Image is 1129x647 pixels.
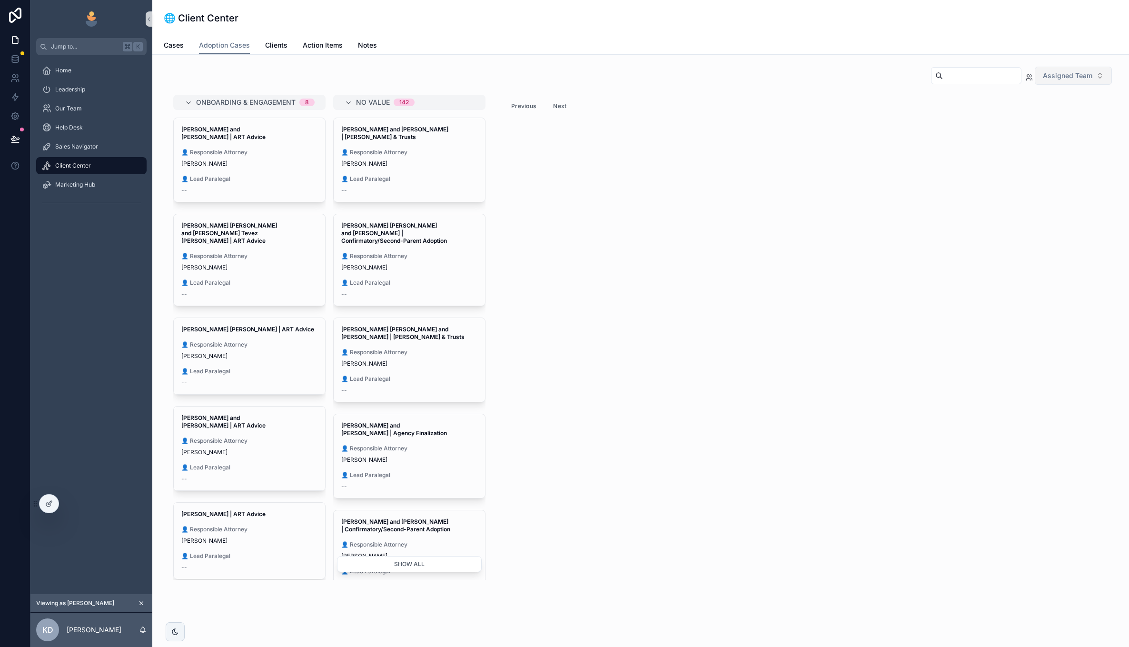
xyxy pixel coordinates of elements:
strong: [PERSON_NAME] [PERSON_NAME] | ART Advice [181,326,314,333]
span: 👤 Responsible Attorney [341,445,477,452]
span: -- [181,379,187,387]
a: Notes [358,37,377,56]
span: 👤 Lead Paralegal [181,279,317,287]
span: 👤 Lead Paralegal [341,279,477,287]
span: 👤 Lead Paralegal [181,552,317,560]
span: K [134,43,142,50]
strong: [PERSON_NAME] [PERSON_NAME] and [PERSON_NAME] Tevez [PERSON_NAME] | ART Advice [181,222,278,244]
a: Action Items [303,37,343,56]
span: Home [55,67,71,74]
a: Help Desk [36,119,147,136]
span: Jump to... [51,43,119,50]
span: Adoption Cases [199,40,250,50]
span: -- [341,290,347,298]
span: 👤 Responsible Attorney [181,149,317,156]
span: Action Items [303,40,343,50]
a: Clients [265,37,287,56]
a: Adoption Cases [199,37,250,55]
button: Previous [505,99,543,113]
button: Jump to...K [36,38,147,55]
span: [PERSON_NAME] [181,160,228,168]
span: -- [181,187,187,194]
strong: [PERSON_NAME] and [PERSON_NAME] | Confirmatory/Second-Parent Adoption [341,518,450,533]
span: [PERSON_NAME] [181,352,228,360]
h1: 🌐 Client Center [164,11,238,25]
div: 8 [305,99,309,106]
a: [PERSON_NAME] and [PERSON_NAME] | Confirmatory/Second-Parent Adoption👤 Responsible Attorney[PERSO... [333,510,485,595]
span: KD [42,624,53,636]
a: [PERSON_NAME] [PERSON_NAME] | ART Advice👤 Responsible Attorney[PERSON_NAME]👤 Lead Paralegal-- [173,318,326,395]
span: 👤 Responsible Attorney [181,526,317,533]
span: Cases [164,40,184,50]
strong: [PERSON_NAME] and [PERSON_NAME] | Agency Finalization [341,422,447,437]
button: Select Button [1035,67,1112,85]
a: [PERSON_NAME] and [PERSON_NAME] | ART Advice👤 Responsible Attorney[PERSON_NAME]👤 Lead Paralegal-- [173,406,326,491]
a: Sales Navigator [36,138,147,155]
span: 👤 Responsible Attorney [341,149,477,156]
button: Show all [337,556,482,572]
a: Cases [164,37,184,56]
span: -- [341,387,347,394]
a: [PERSON_NAME] [PERSON_NAME] and [PERSON_NAME] | Confirmatory/Second-Parent Adoption👤 Responsible ... [333,214,485,306]
span: [PERSON_NAME] [181,448,228,456]
span: Onboarding & Engagement [196,98,296,107]
span: 👤 Lead Paralegal [341,175,477,183]
span: [PERSON_NAME] [181,264,228,271]
a: [PERSON_NAME] [PERSON_NAME] and [PERSON_NAME] Tevez [PERSON_NAME] | ART Advice👤 Responsible Attor... [173,214,326,306]
span: Notes [358,40,377,50]
span: [PERSON_NAME] [341,160,387,168]
span: Sales Navigator [55,143,98,150]
span: Leadership [55,86,85,93]
span: Clients [265,40,287,50]
button: Next [546,99,573,113]
strong: [PERSON_NAME] [PERSON_NAME] and [PERSON_NAME] | Confirmatory/Second-Parent Adoption [341,222,447,244]
span: Viewing as [PERSON_NAME] [36,599,114,607]
span: -- [341,483,347,490]
div: scrollable content [30,55,152,223]
span: 👤 Lead Paralegal [181,464,317,471]
span: 👤 Responsible Attorney [341,348,477,356]
span: [PERSON_NAME] [341,456,387,464]
span: [PERSON_NAME] [341,552,387,560]
span: 👤 Lead Paralegal [181,175,317,183]
span: 👤 Lead Paralegal [341,375,477,383]
span: [PERSON_NAME] [341,360,387,368]
img: App logo [84,11,99,27]
a: Home [36,62,147,79]
span: 👤 Lead Paralegal [181,368,317,375]
span: Our Team [55,105,82,112]
a: [PERSON_NAME] | ART Advice👤 Responsible Attorney[PERSON_NAME]👤 Lead Paralegal-- [173,502,326,579]
span: Help Desk [55,124,83,131]
strong: [PERSON_NAME] and [PERSON_NAME] | ART Advice [181,414,266,429]
a: [PERSON_NAME] and [PERSON_NAME] | [PERSON_NAME] & Trusts👤 Responsible Attorney[PERSON_NAME]👤 Lead... [333,118,485,202]
a: Our Team [36,100,147,117]
span: Assigned Team [1043,71,1092,80]
a: Client Center [36,157,147,174]
a: Marketing Hub [36,176,147,193]
span: Marketing Hub [55,181,95,189]
a: [PERSON_NAME] and [PERSON_NAME] | ART Advice👤 Responsible Attorney[PERSON_NAME]👤 Lead Paralegal-- [173,118,326,202]
span: No value [356,98,390,107]
span: -- [181,290,187,298]
span: 👤 Lead Paralegal [341,471,477,479]
span: [PERSON_NAME] [181,537,228,545]
span: -- [341,187,347,194]
strong: [PERSON_NAME] and [PERSON_NAME] | ART Advice [181,126,266,140]
div: 142 [399,99,409,106]
span: -- [181,475,187,483]
a: [PERSON_NAME] and [PERSON_NAME] | Agency Finalization👤 Responsible Attorney[PERSON_NAME]👤 Lead Pa... [333,414,485,498]
span: 👤 Responsible Attorney [341,541,477,548]
span: Client Center [55,162,91,169]
strong: [PERSON_NAME] [PERSON_NAME] and [PERSON_NAME] | [PERSON_NAME] & Trusts [341,326,465,340]
span: 👤 Responsible Attorney [181,437,317,445]
span: -- [181,564,187,571]
span: [PERSON_NAME] [341,264,387,271]
a: Leadership [36,81,147,98]
span: 👤 Responsible Attorney [181,252,317,260]
a: [PERSON_NAME] [PERSON_NAME] and [PERSON_NAME] | [PERSON_NAME] & Trusts👤 Responsible Attorney[PERS... [333,318,485,402]
p: [PERSON_NAME] [67,625,121,635]
strong: [PERSON_NAME] | ART Advice [181,510,266,518]
span: 👤 Responsible Attorney [341,252,477,260]
span: 👤 Responsible Attorney [181,341,317,348]
strong: [PERSON_NAME] and [PERSON_NAME] | [PERSON_NAME] & Trusts [341,126,450,140]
